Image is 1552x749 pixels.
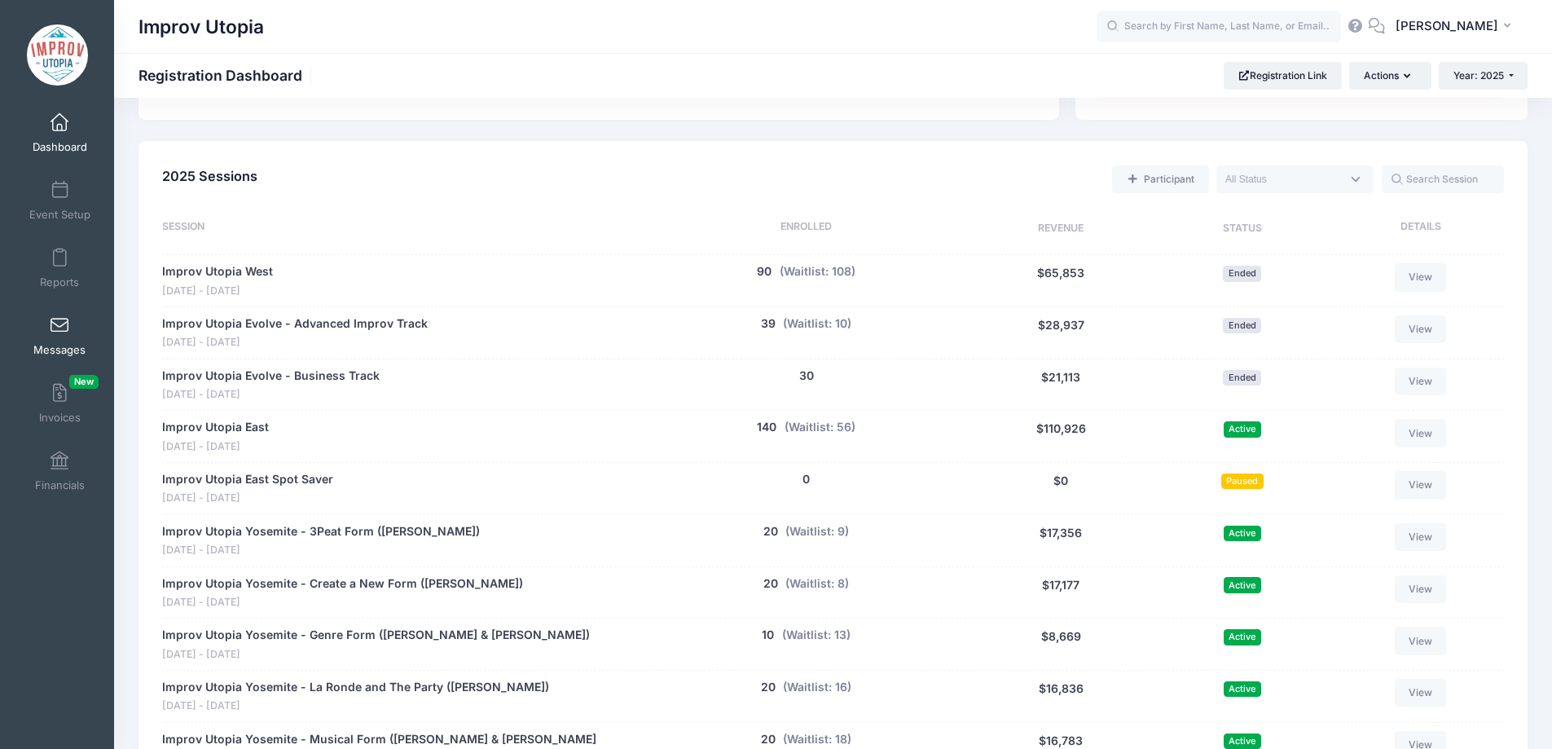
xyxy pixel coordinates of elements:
[645,219,967,239] div: Enrolled
[138,8,264,46] h1: Improv Utopia
[1349,62,1431,90] button: Actions
[757,419,776,436] button: 140
[1385,8,1528,46] button: [PERSON_NAME]
[162,419,269,436] a: Improv Utopia East
[1112,165,1208,193] a: Add a new manual registration
[162,315,428,333] a: Improv Utopia Evolve - Advanced Improv Track
[783,315,851,333] button: (Waitlist: 10)
[162,471,333,488] a: Improv Utopia East Spot Saver
[967,627,1155,662] div: $8,669
[162,575,523,593] a: Improv Utopia Yosemite - Create a New Form ([PERSON_NAME])
[162,627,590,644] a: Improv Utopia Yosemite - Genre Form ([PERSON_NAME] & [PERSON_NAME])
[785,523,849,540] button: (Waitlist: 9)
[1395,627,1447,654] a: View
[1395,368,1447,395] a: View
[21,240,99,297] a: Reports
[1223,318,1261,333] span: Ended
[35,478,85,492] span: Financials
[967,575,1155,610] div: $17,177
[785,575,849,593] button: (Waitlist: 8)
[1224,577,1261,593] span: Active
[21,172,99,229] a: Event Setup
[763,523,778,540] button: 20
[162,647,590,663] span: [DATE] - [DATE]
[138,67,316,84] h1: Registration Dashboard
[967,679,1155,714] div: $16,836
[1224,734,1261,749] span: Active
[1395,523,1447,551] a: View
[33,343,86,357] span: Messages
[162,523,480,540] a: Improv Utopia Yosemite - 3Peat Form ([PERSON_NAME])
[785,419,855,436] button: (Waitlist: 56)
[967,471,1155,506] div: $0
[783,679,851,696] button: (Waitlist: 16)
[162,387,380,403] span: [DATE] - [DATE]
[162,439,269,455] span: [DATE] - [DATE]
[1224,62,1342,90] a: Registration Link
[1223,370,1261,386] span: Ended
[21,443,99,500] a: Financials
[1395,679,1447,707] a: View
[967,263,1155,298] div: $65,853
[1395,315,1447,343] a: View
[783,731,851,748] button: (Waitlist: 18)
[1224,681,1261,697] span: Active
[162,219,645,239] div: Session
[1097,11,1341,43] input: Search by First Name, Last Name, or Email...
[162,491,333,506] span: [DATE] - [DATE]
[1395,575,1447,603] a: View
[1223,266,1261,281] span: Ended
[1224,421,1261,437] span: Active
[967,419,1155,454] div: $110,926
[1439,62,1528,90] button: Year: 2025
[21,375,99,432] a: InvoicesNew
[799,368,814,385] button: 30
[763,575,778,593] button: 20
[967,315,1155,350] div: $28,937
[29,208,90,222] span: Event Setup
[162,335,428,350] span: [DATE] - [DATE]
[21,307,99,364] a: Messages
[162,368,380,385] a: Improv Utopia Evolve - Business Track
[1224,629,1261,645] span: Active
[1330,219,1504,239] div: Details
[162,168,257,184] span: 2025 Sessions
[162,595,523,610] span: [DATE] - [DATE]
[1382,165,1504,193] input: Search Session
[162,698,549,714] span: [DATE] - [DATE]
[162,284,273,299] span: [DATE] - [DATE]
[757,263,772,280] button: 90
[40,275,79,289] span: Reports
[33,140,87,154] span: Dashboard
[1224,526,1261,541] span: Active
[780,263,855,280] button: (Waitlist: 108)
[782,627,851,644] button: (Waitlist: 13)
[27,24,88,86] img: Improv Utopia
[761,679,776,696] button: 20
[1395,471,1447,499] a: View
[761,731,776,748] button: 20
[162,263,273,280] a: Improv Utopia West
[967,523,1155,558] div: $17,356
[1453,69,1504,82] span: Year: 2025
[802,471,810,488] button: 0
[1221,474,1264,489] span: Paused
[761,315,776,333] button: 39
[762,627,774,644] button: 10
[1395,419,1447,447] a: View
[1225,172,1341,187] textarea: Search
[162,679,549,696] a: Improv Utopia Yosemite - La Ronde and The Party ([PERSON_NAME])
[39,411,81,425] span: Invoices
[1155,219,1330,239] div: Status
[21,104,99,161] a: Dashboard
[162,543,480,558] span: [DATE] - [DATE]
[1395,263,1447,291] a: View
[967,368,1155,403] div: $21,113
[1396,17,1498,35] span: [PERSON_NAME]
[69,375,99,389] span: New
[967,219,1155,239] div: Revenue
